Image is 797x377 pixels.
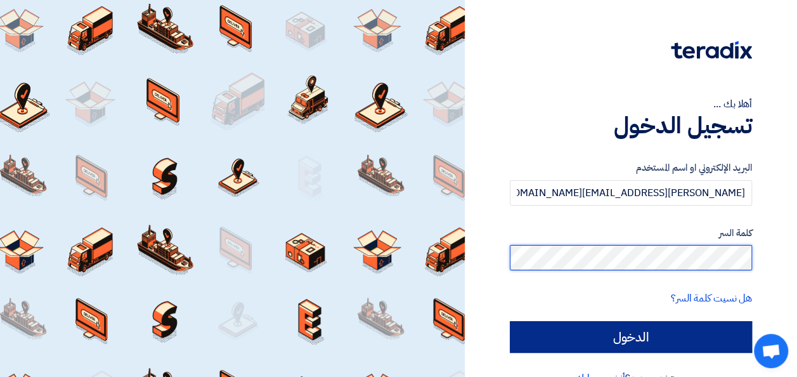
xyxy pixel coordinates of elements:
[510,180,752,206] input: أدخل بريد العمل الإلكتروني او اسم المستخدم الخاص بك ...
[510,96,752,112] div: أهلا بك ...
[510,321,752,353] input: الدخول
[671,41,752,59] img: Teradix logo
[754,334,788,368] div: Open chat
[510,161,752,175] label: البريد الإلكتروني او اسم المستخدم
[510,112,752,140] h1: تسجيل الدخول
[510,226,752,241] label: كلمة السر
[671,291,752,306] a: هل نسيت كلمة السر؟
